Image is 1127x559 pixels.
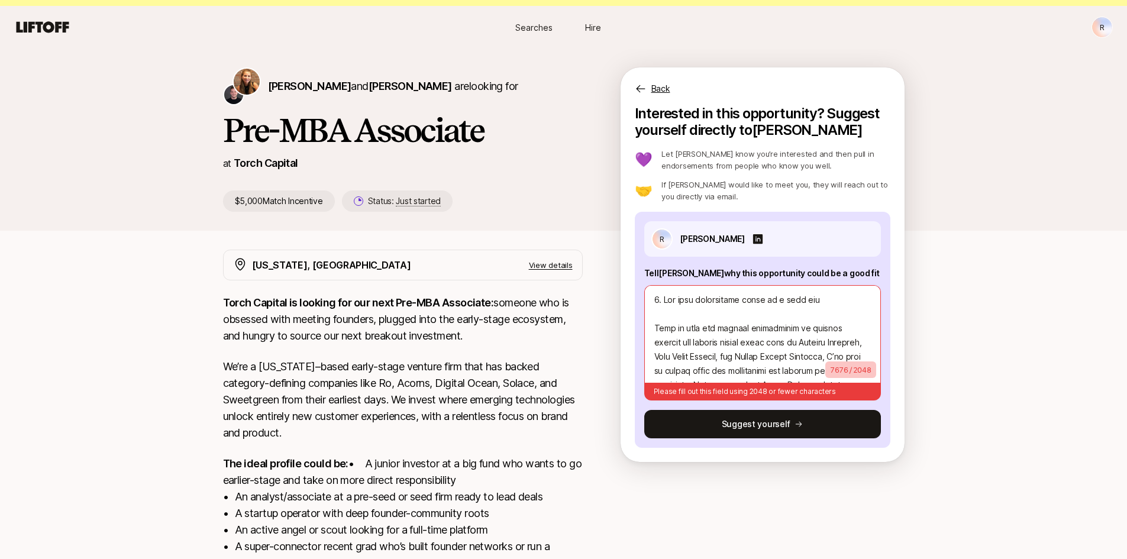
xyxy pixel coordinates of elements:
[651,82,670,96] p: Back
[825,361,876,378] p: 7676 / 2048
[635,183,653,198] p: 🤝
[505,17,564,38] a: Searches
[268,78,518,95] p: are looking for
[234,157,298,169] a: Torch Capital
[252,257,411,273] p: [US_STATE], [GEOGRAPHIC_DATA]
[223,295,583,344] p: someone who is obsessed with meeting founders, plugged into the early-stage ecosystem, and hungry...
[268,80,351,92] span: [PERSON_NAME]
[635,153,653,167] p: 💜
[368,194,441,208] p: Status:
[223,156,231,171] p: at
[1092,17,1113,38] button: R
[529,259,573,271] p: View details
[635,105,890,138] p: Interested in this opportunity? Suggest yourself directly to [PERSON_NAME]
[564,17,623,38] a: Hire
[223,358,583,441] p: We’re a [US_STATE]–based early-stage venture firm that has backed category-defining companies lik...
[223,457,348,470] strong: The ideal profile could be:
[396,196,441,206] span: Just started
[223,296,494,309] strong: Torch Capital is looking for our next Pre-MBA Associate:
[680,232,745,246] p: [PERSON_NAME]
[369,80,452,92] span: [PERSON_NAME]
[224,85,243,104] img: Christopher Harper
[654,387,836,396] span: Please fill out this field using 2048 or fewer characters
[1100,20,1105,34] p: R
[661,179,890,202] p: If [PERSON_NAME] would like to meet you, they will reach out to you directly via email.
[660,232,664,246] p: R
[223,190,335,212] p: $5,000 Match Incentive
[644,285,881,383] textarea: 6. Lor ipsu dolorsitame conse ad e sedd eiu Temp in utla etd magnaal enimadminim ve quisnos exerc...
[223,112,583,148] h1: Pre-MBA Associate
[661,148,890,172] p: Let [PERSON_NAME] know you’re interested and then pull in endorsements from people who know you w...
[644,266,881,280] p: Tell [PERSON_NAME] why this opportunity could be a good fit
[585,21,601,34] span: Hire
[351,80,451,92] span: and
[515,21,553,34] span: Searches
[234,69,260,95] img: Katie Reiner
[644,410,881,438] button: Suggest yourself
